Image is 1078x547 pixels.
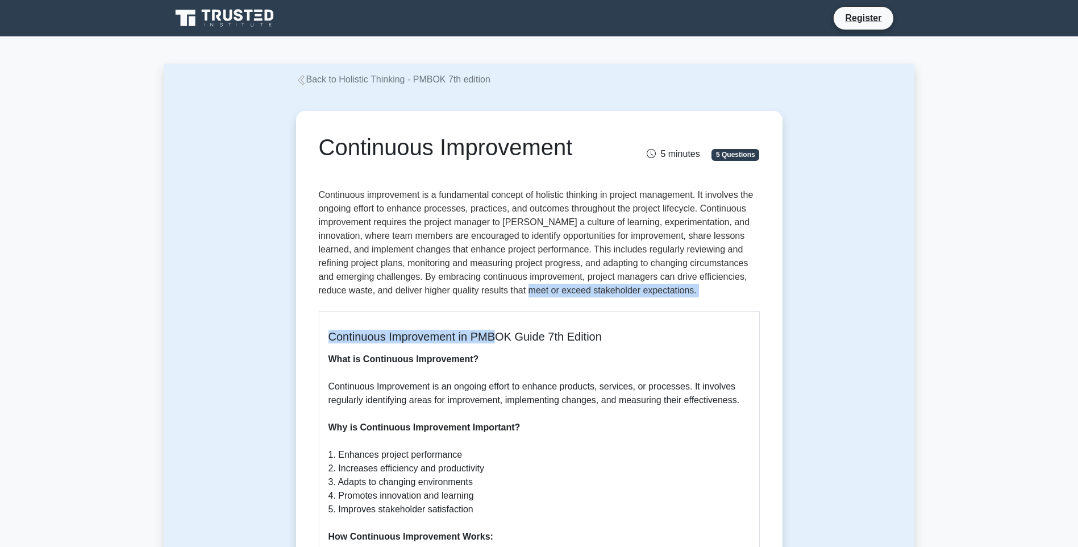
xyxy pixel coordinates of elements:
[328,354,479,364] b: What is Continuous Improvement?
[711,149,759,160] span: 5 Questions
[328,532,493,541] b: How Continuous Improvement Works:
[319,188,760,302] p: Continuous improvement is a fundamental concept of holistic thinking in project management. It in...
[296,74,490,84] a: Back to Holistic Thinking - PMBOK 7th edition
[319,134,608,161] h1: Continuous Improvement
[838,11,888,25] a: Register
[328,330,750,343] h5: Continuous Improvement in PMBOK Guide 7th Edition
[647,149,700,159] span: 5 minutes
[328,422,521,432] b: Why is Continuous Improvement Important?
